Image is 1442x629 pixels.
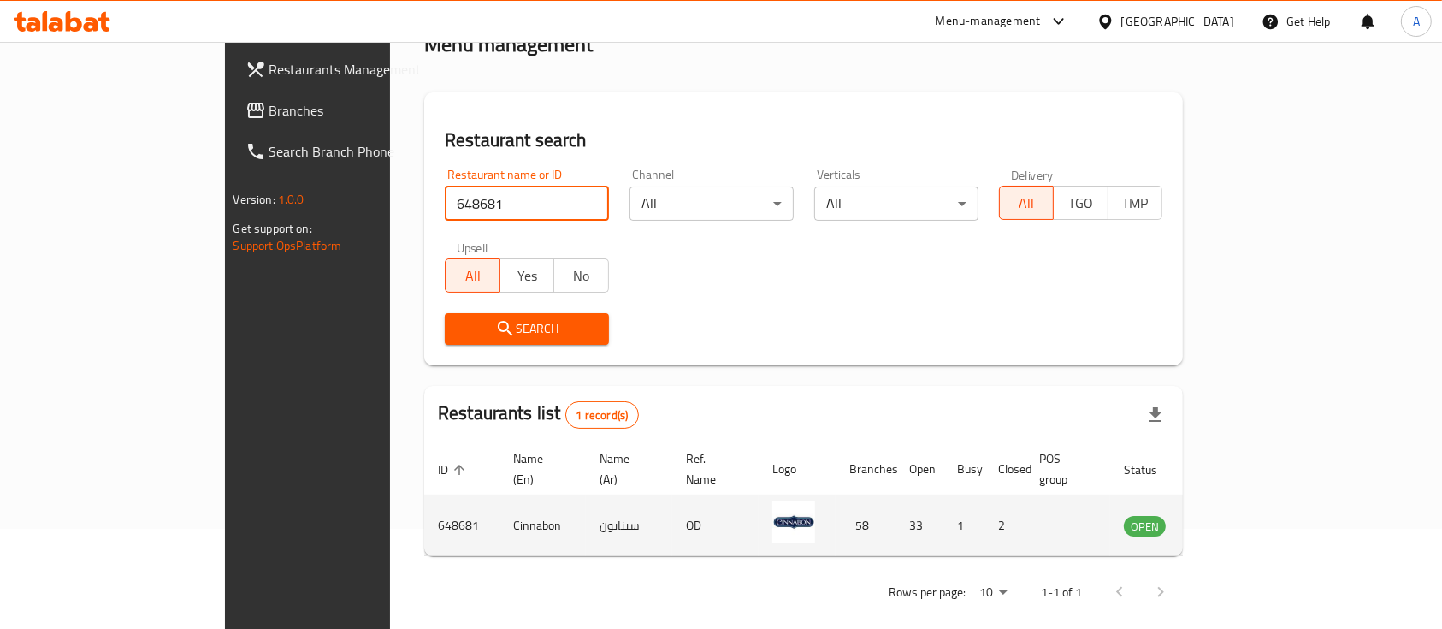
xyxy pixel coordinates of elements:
[424,31,593,58] h2: Menu management
[499,495,586,556] td: Cinnabon
[445,187,609,221] input: Search for restaurant name or ID..
[269,59,452,80] span: Restaurants Management
[895,443,943,495] th: Open
[452,264,493,288] span: All
[936,11,1041,32] div: Menu-management
[1011,169,1054,181] label: Delivery
[943,443,984,495] th: Busy
[629,187,794,221] div: All
[565,401,640,429] div: Total records count
[513,448,565,490] span: Name (En)
[232,131,466,172] a: Search Branch Phone
[233,188,275,211] span: Version:
[1413,12,1420,31] span: A
[1124,516,1166,537] div: OPEN
[759,443,836,495] th: Logo
[232,90,466,131] a: Branches
[1115,191,1156,216] span: TMP
[445,258,500,293] button: All
[672,495,759,556] td: OD
[445,313,609,345] button: Search
[772,501,815,543] img: Cinnabon
[458,318,595,340] span: Search
[1007,191,1048,216] span: All
[836,495,895,556] td: 58
[269,141,452,162] span: Search Branch Phone
[1108,186,1163,220] button: TMP
[232,49,466,90] a: Restaurants Management
[1053,186,1108,220] button: TGO
[984,443,1025,495] th: Closed
[1124,460,1179,480] span: Status
[424,443,1259,556] table: enhanced table
[1124,517,1166,537] span: OPEN
[269,100,452,121] span: Branches
[457,241,488,253] label: Upsell
[895,495,943,556] td: 33
[507,264,548,288] span: Yes
[600,448,652,490] span: Name (Ar)
[1039,448,1090,490] span: POS group
[1121,12,1234,31] div: [GEOGRAPHIC_DATA]
[566,407,639,424] span: 1 record(s)
[836,443,895,495] th: Branches
[984,495,1025,556] td: 2
[1135,395,1176,436] div: Export file
[438,460,470,480] span: ID
[889,582,966,603] p: Rows per page:
[999,186,1055,220] button: All
[499,258,555,293] button: Yes
[553,258,609,293] button: No
[445,128,1162,153] h2: Restaurant search
[1041,582,1082,603] p: 1-1 of 1
[943,495,984,556] td: 1
[686,448,738,490] span: Ref. Name
[586,495,672,556] td: سينابون
[972,580,1014,606] div: Rows per page:
[1061,191,1102,216] span: TGO
[233,217,312,240] span: Get support on:
[233,234,342,257] a: Support.OpsPlatform
[561,264,602,288] span: No
[278,188,304,211] span: 1.0.0
[438,401,639,429] h2: Restaurants list
[814,187,978,221] div: All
